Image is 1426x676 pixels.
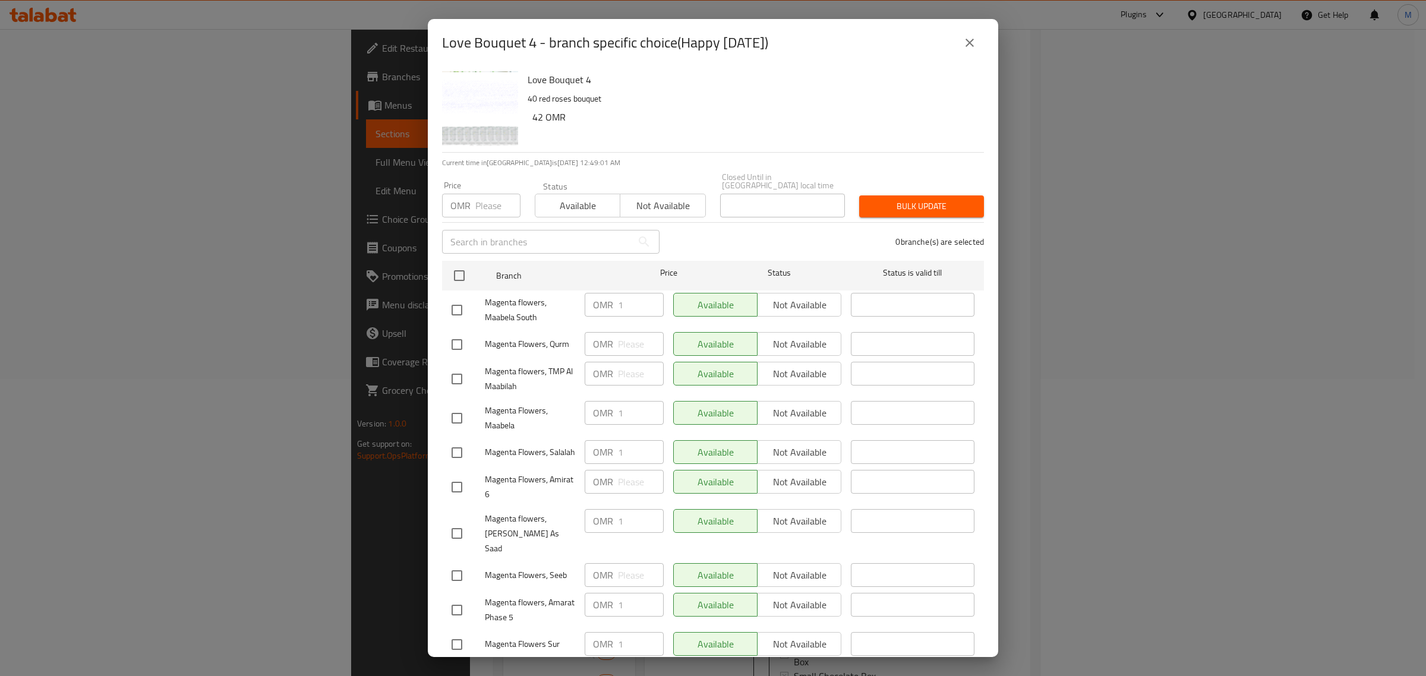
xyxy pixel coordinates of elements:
p: OMR [450,198,471,213]
span: Not available [625,197,701,214]
p: OMR [593,598,613,612]
input: Search in branches [442,230,632,254]
span: Status [718,266,841,280]
h6: Love Bouquet 4 [528,71,974,88]
p: OMR [593,337,613,351]
span: Price [629,266,708,280]
p: Current time in [GEOGRAPHIC_DATA] is [DATE] 12:49:01 AM [442,157,984,168]
button: close [955,29,984,57]
span: Magenta flowers, Amarat Phase 5 [485,595,575,625]
p: OMR [593,637,613,651]
p: 40 red roses bouquet [528,91,974,106]
span: Magenta flowers, Maabela South [485,295,575,325]
p: OMR [593,514,613,528]
img: Love Bouquet 4 [442,71,518,147]
span: Magenta Flowers, Seeb [485,568,575,583]
input: Please enter price [618,401,664,425]
input: Please enter price [618,593,664,617]
p: OMR [593,475,613,489]
span: Magenta Flowers, Qurm [485,337,575,352]
span: Magenta Flowers, Amirat 6 [485,472,575,502]
span: Magenta Flowers Sur [485,637,575,652]
p: 0 branche(s) are selected [895,236,984,248]
input: Please enter price [618,440,664,464]
input: Please enter price [618,632,664,656]
button: Available [535,194,620,217]
h6: 42 OMR [532,109,974,125]
input: Please enter price [618,332,664,356]
input: Please enter price [475,194,520,217]
span: Branch [496,268,620,283]
p: OMR [593,568,613,582]
input: Please enter price [618,563,664,587]
span: Status is valid till [851,266,974,280]
button: Not available [620,194,705,217]
input: Please enter price [618,470,664,494]
input: Please enter price [618,509,664,533]
p: OMR [593,298,613,312]
span: Magenta Flowers, Salalah [485,445,575,460]
button: Bulk update [859,195,984,217]
span: Available [540,197,616,214]
h2: Love Bouquet 4 - branch specific choice(Happy [DATE]) [442,33,768,52]
span: Bulk update [869,199,974,214]
span: Magenta flowers, [PERSON_NAME] As Saad [485,511,575,556]
input: Please enter price [618,293,664,317]
p: OMR [593,367,613,381]
span: Magenta Flowers, Maabela [485,403,575,433]
p: OMR [593,445,613,459]
p: OMR [593,406,613,420]
input: Please enter price [618,362,664,386]
span: Magenta flowers, TMP Al Maabilah [485,364,575,394]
